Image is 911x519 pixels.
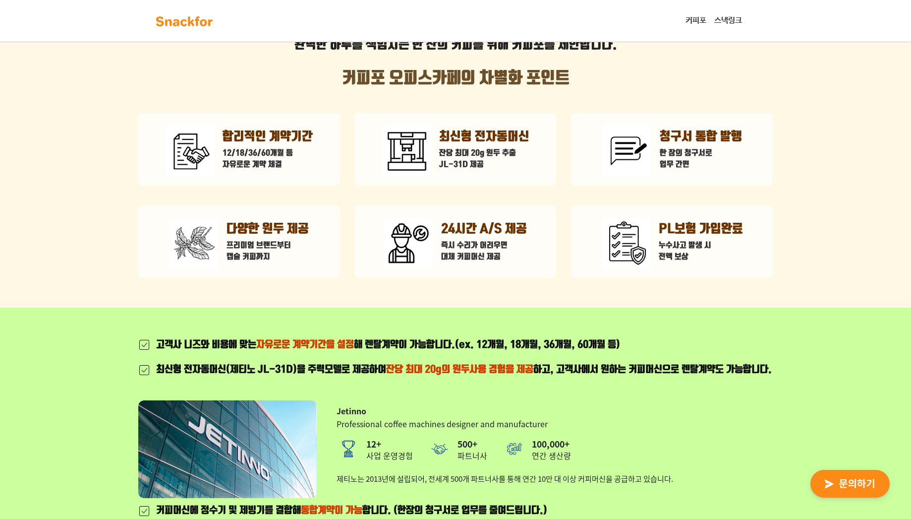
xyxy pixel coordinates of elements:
span: 대화 [91,330,103,338]
strong: 500+ [457,438,487,451]
p: 24시간 A/S 제공 [441,220,527,238]
img: 체크 [138,505,150,517]
p: 다양한 원두 제공 [227,220,309,238]
div: 커피머신에 정수기 및 제빙기를 결합해 합니다. (한장의 청구서로 업무를 줄여드립니다.) [156,503,596,519]
a: 커피포 [682,11,710,31]
p: 합리적인 계약기간 [223,128,313,146]
img: 원두 선택 [169,218,219,268]
span: (ex. 12개월, 18개월, 36개월, 60개월 등) [455,339,620,351]
a: 스낵링크 [710,11,746,31]
img: 통합청구 [602,126,652,176]
p: PL보험 가입완료 [659,220,743,238]
p: 최신형 전자동머신 [439,128,529,146]
p: 12/18/36/60개월 등 자유로운 계약 체결 [223,148,313,171]
div: 연간 생산량 [532,438,571,461]
img: 파트너사 [428,438,452,461]
img: 운영경험 [337,438,360,461]
a: 홈 [3,315,65,339]
a: 설정 [128,315,190,339]
p: 프리미엄 브랜드부터 캡슐 커피까지 [227,240,309,263]
img: 보험 [601,218,651,268]
p: 한 장의 청구서로 업무 간편 [660,148,742,171]
img: 체크 [138,364,150,376]
div: 파트너사 [457,438,487,461]
a: 대화 [65,315,128,339]
img: background-main-color.svg [153,13,216,29]
img: Jetinno 건물 [138,400,317,498]
span: 자유로운 계약기간을 설정 [256,339,354,351]
p: 누수사고 발생 시 전액 보상 [659,240,743,263]
p: 잔당 최대 20g 원두 추출 JL-31D 제공 [439,148,529,171]
h2: 커피포 오피스카페의 차별화 포인트 [138,69,773,88]
img: 전자동머신 [382,126,431,176]
span: 홈 [31,329,37,337]
h3: Jetinno [337,406,673,416]
span: 설정 [153,329,165,337]
p: 제티노는 2013년에 설립되어, 전세계 500개 파트너사를 통해 연간 10만 대 이상 커피머신을 공급하고 있습니다. [337,473,673,485]
span: 통합계약이 가능 [301,505,362,517]
strong: 완벽한 하루를 책임지는 한 잔의 커피 [294,38,473,53]
span: 잔당 최대 20g의 원두사용 경험을 제공 [386,364,533,376]
strong: 100,000+ [532,438,571,451]
div: 최신형 전자동머신(제티노 JL-31D)을 주력모델로 제공하여 하고, 고객사에서 원하는 커피머신으로 렌탈계약도 가능합니다. [156,362,772,378]
p: 를 위해 커피포를 제안합니다. [138,36,773,54]
p: Professional coffee machines designer and manufacturer [337,418,673,430]
div: 사업 운영경험 [366,438,413,461]
p: 즉시 수리가 어려우면 대체 커피머신 제공 [441,240,527,263]
strong: 12+ [366,438,413,451]
img: 계약기간 [165,126,215,176]
div: 고객사 니즈와 비용에 맞는 해 렌탈계약이 가능합니다. [156,337,772,353]
img: 체크 [138,339,150,351]
img: 연간 생산량 [502,438,526,461]
p: 청구서 통합 발행 [660,128,742,146]
img: A/S [384,218,433,268]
